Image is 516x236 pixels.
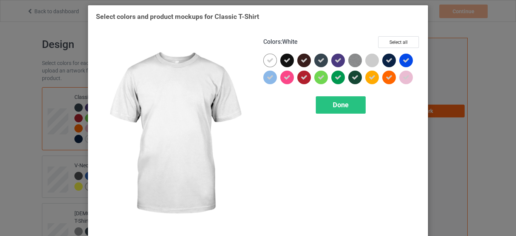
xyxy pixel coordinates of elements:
span: Colors [263,38,281,45]
button: Select all [378,36,419,48]
h4: : [263,38,298,46]
span: Select colors and product mockups for Classic T-Shirt [96,12,259,20]
span: Done [333,101,349,109]
span: White [282,38,298,45]
img: regular.jpg [96,36,253,232]
img: heather_texture.png [348,54,362,67]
